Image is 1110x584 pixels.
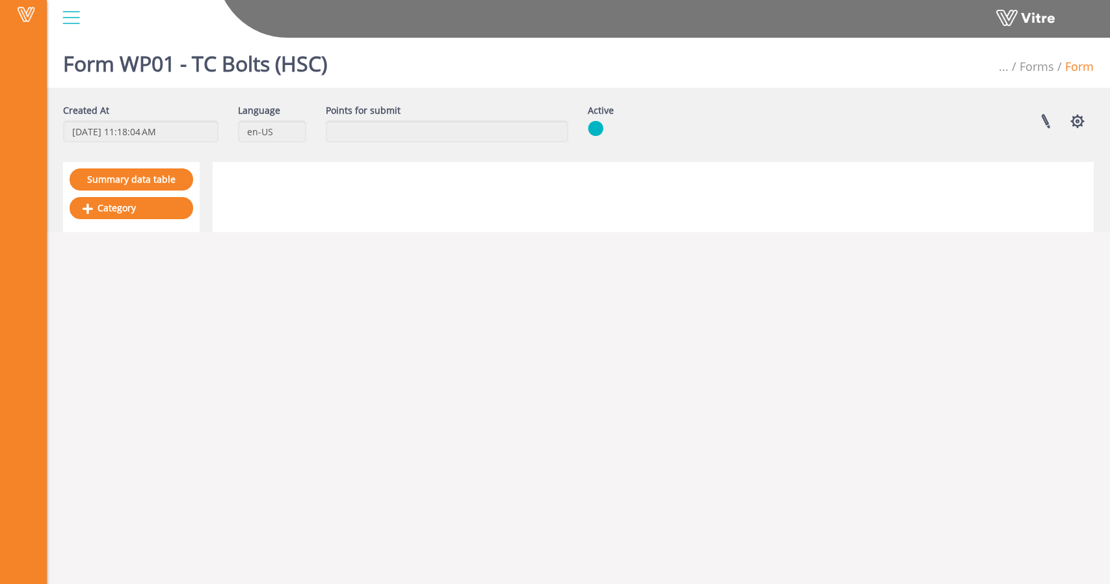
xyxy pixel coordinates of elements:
[238,104,280,117] label: Language
[70,197,193,219] a: Category
[326,104,401,117] label: Points for submit
[588,120,603,137] img: yes
[1020,59,1054,74] a: Forms
[999,59,1009,74] span: ...
[63,33,327,88] h1: Form WP01 - TC Bolts (HSC)
[1054,59,1094,75] li: Form
[63,104,109,117] label: Created At
[70,168,193,191] a: Summary data table
[588,104,614,117] label: Active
